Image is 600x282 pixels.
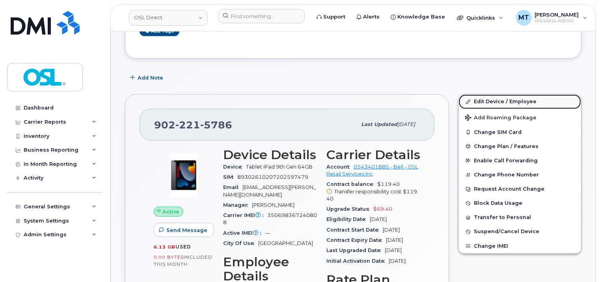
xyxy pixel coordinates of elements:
a: Support [311,9,351,25]
button: Add Note [125,70,170,85]
button: Change Plan / Features [459,139,581,154]
img: image20231002-3703462-c5m3jd.jpeg [160,152,207,199]
span: [DATE] [370,216,387,222]
span: [EMAIL_ADDRESS][PERSON_NAME][DOMAIN_NAME] [223,184,316,197]
span: Quicklinks [466,15,495,21]
span: [PERSON_NAME] [535,11,579,18]
span: [DATE] [383,227,400,233]
a: Edit Device / Employee [459,95,581,109]
span: [DATE] [389,258,406,264]
button: Transfer to Personal [459,210,581,224]
button: Change IMEI [459,239,581,253]
h3: Device Details [223,148,317,162]
span: Contract Expiry Date [326,237,386,243]
span: 0.00 Bytes [154,254,184,260]
span: Knowledge Base [397,13,445,21]
span: 902 [154,119,232,131]
h3: Carrier Details [326,148,420,162]
span: Active [163,208,180,215]
span: used [175,244,191,250]
span: Alerts [363,13,380,21]
button: Change Phone Number [459,168,581,182]
span: Tablet iPad 9th Gen 64GB [246,164,313,170]
span: Transfer responsibility cost [334,189,401,195]
a: Knowledge Base [385,9,451,25]
span: included this month [154,254,212,267]
span: $119.40 [326,189,418,202]
span: 89302610207202597479 [237,174,308,180]
span: Add Note [138,74,163,82]
span: [PERSON_NAME] [252,202,294,208]
span: Contract balance [326,181,377,187]
span: Wireless Admin [535,18,579,24]
a: OSL Direct [129,10,208,26]
span: — [265,230,270,236]
a: 0543401885 - Bell - OSL Retail Services Inc [326,164,418,177]
span: [GEOGRAPHIC_DATA] [258,240,313,246]
span: $119.40 [326,181,420,202]
div: Michael Togupen [511,10,593,26]
input: Find something... [218,9,305,23]
button: Add Roaming Package [459,109,581,125]
button: Change SIM Card [459,125,581,139]
span: 221 [175,119,200,131]
span: Account [326,164,354,170]
span: SIM [223,174,237,180]
span: Enable Call Forwarding [474,158,538,163]
span: Email [223,184,242,190]
span: [DATE] [386,237,403,243]
span: Manager [223,202,252,208]
span: Device [223,164,246,170]
span: Active IMEI [223,230,265,236]
span: Support [323,13,345,21]
span: [DATE] [397,121,415,127]
span: Initial Activation Date [326,258,389,264]
span: Change Plan / Features [474,143,539,149]
button: Suspend/Cancel Device [459,224,581,239]
span: Upgrade Status [326,206,373,212]
button: Send Message [154,223,214,237]
button: Block Data Usage [459,196,581,210]
span: [DATE] [385,247,402,253]
span: 350698367240808 [223,212,317,225]
span: Carrier IMEI [223,212,267,218]
span: Eligibility Date [326,216,370,222]
a: Alerts [351,9,385,25]
span: City Of Use [223,240,258,246]
button: Enable Call Forwarding [459,154,581,168]
span: $69.40 [373,206,392,212]
span: Last updated [361,121,397,127]
div: Quicklinks [451,10,509,26]
span: Send Message [166,226,207,234]
span: Last Upgraded Date [326,247,385,253]
span: Suspend/Cancel Device [474,229,539,235]
span: 5786 [200,119,232,131]
button: Request Account Change [459,182,581,196]
span: Add Roaming Package [465,115,537,122]
span: Contract Start Date [326,227,383,233]
span: MT [518,13,529,22]
span: 6.13 GB [154,244,175,250]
